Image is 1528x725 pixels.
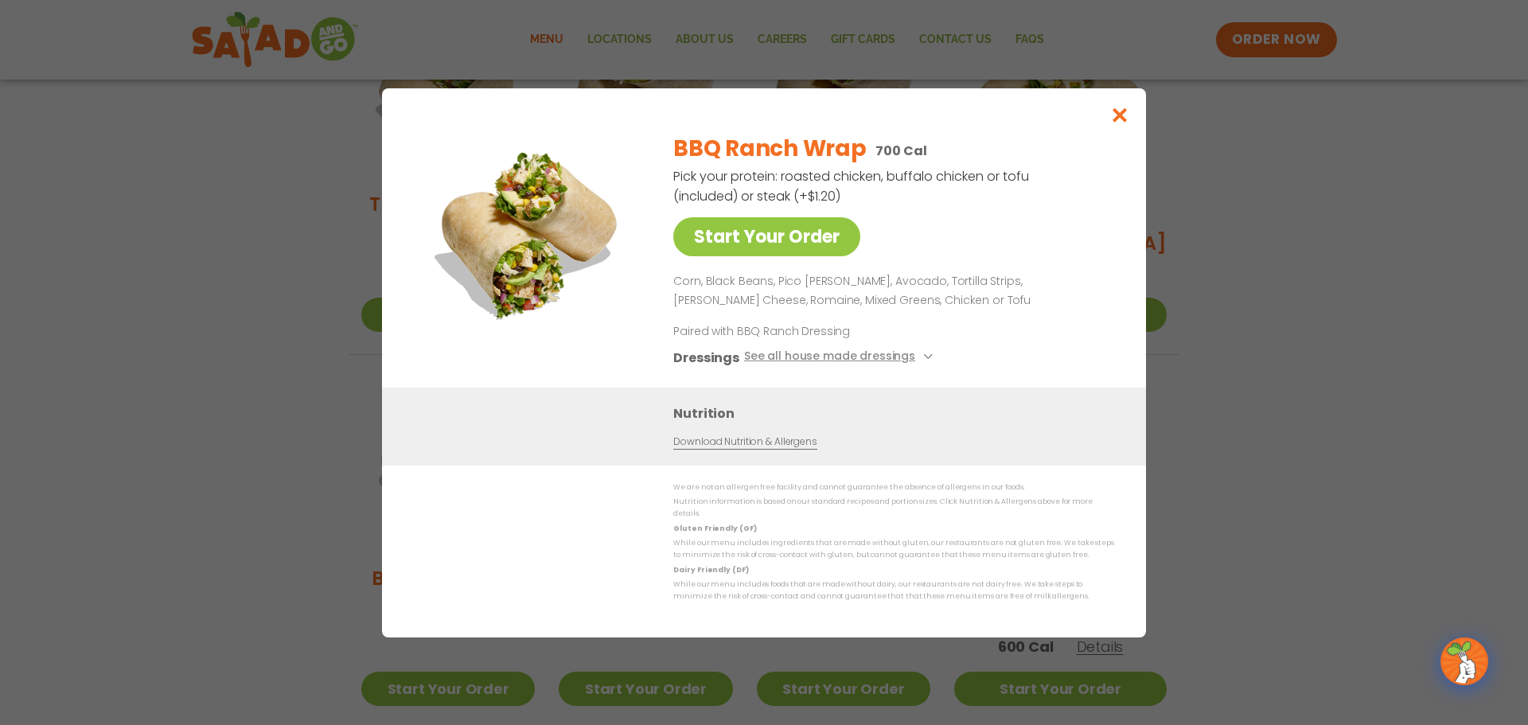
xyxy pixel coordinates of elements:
[744,347,937,367] button: See all house made dressings
[673,322,968,339] p: Paired with BBQ Ranch Dressing
[673,537,1114,562] p: While our menu includes ingredients that are made without gluten, our restaurants are not gluten ...
[673,403,1122,423] h3: Nutrition
[418,120,641,343] img: Featured product photo for BBQ Ranch Wrap
[673,579,1114,603] p: While our menu includes foods that are made without dairy, our restaurants are not dairy free. We...
[673,481,1114,493] p: We are not an allergen free facility and cannot guarantee the absence of allergens in our foods.
[673,166,1031,206] p: Pick your protein: roasted chicken, buffalo chicken or tofu (included) or steak (+$1.20)
[1094,88,1146,142] button: Close modal
[875,141,926,161] p: 700 Cal
[673,496,1114,520] p: Nutrition information is based on our standard recipes and portion sizes. Click Nutrition & Aller...
[673,434,817,449] a: Download Nutrition & Allergens
[673,347,739,367] h3: Dressings
[673,132,866,166] h2: BBQ Ranch Wrap
[1442,639,1487,684] img: wpChatIcon
[673,217,860,256] a: Start Your Order
[673,564,748,574] strong: Dairy Friendly (DF)
[673,523,756,532] strong: Gluten Friendly (GF)
[673,272,1108,310] p: Corn, Black Beans, Pico [PERSON_NAME], Avocado, Tortilla Strips, [PERSON_NAME] Cheese, Romaine, M...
